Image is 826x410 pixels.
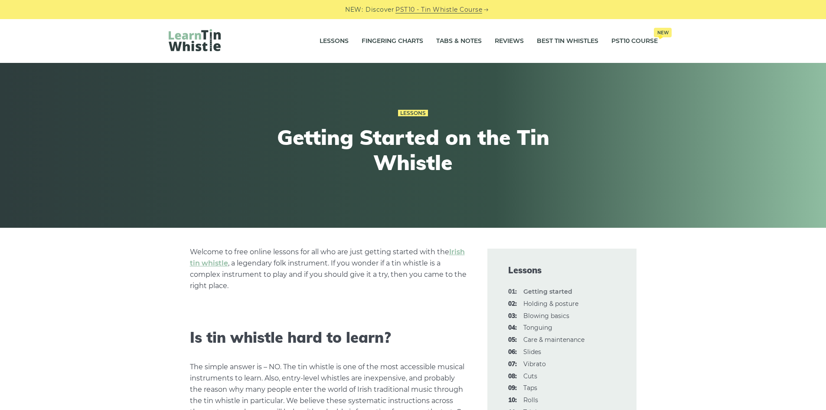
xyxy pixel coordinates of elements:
[523,312,569,320] a: 03:Blowing basics
[362,30,423,52] a: Fingering Charts
[508,383,517,394] span: 09:
[537,30,598,52] a: Best Tin Whistles
[654,28,672,37] span: New
[190,246,467,292] p: Welcome to free online lessons for all who are just getting started with the , a legendary folk i...
[398,110,428,117] a: Lessons
[523,288,572,295] strong: Getting started
[523,348,541,356] a: 06:Slides
[254,125,573,175] h1: Getting Started on the Tin Whistle
[508,311,517,321] span: 03:
[523,336,584,344] a: 05:Care & maintenance
[523,384,537,392] a: 09:Taps
[508,335,517,345] span: 05:
[523,324,552,331] a: 04:Tonguing
[508,347,517,358] span: 06:
[508,371,517,382] span: 08:
[508,395,517,406] span: 10:
[508,264,616,276] span: Lessons
[320,30,349,52] a: Lessons
[436,30,482,52] a: Tabs & Notes
[508,299,517,309] span: 02:
[169,29,221,51] img: LearnTinWhistle.com
[523,300,578,308] a: 02:Holding & posture
[523,372,537,380] a: 08:Cuts
[611,30,658,52] a: PST10 CourseNew
[508,323,517,333] span: 04:
[523,360,546,368] a: 07:Vibrato
[523,396,538,404] a: 10:Rolls
[190,329,467,347] h2: Is tin whistle hard to learn?
[508,287,517,297] span: 01:
[495,30,524,52] a: Reviews
[508,359,517,370] span: 07:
